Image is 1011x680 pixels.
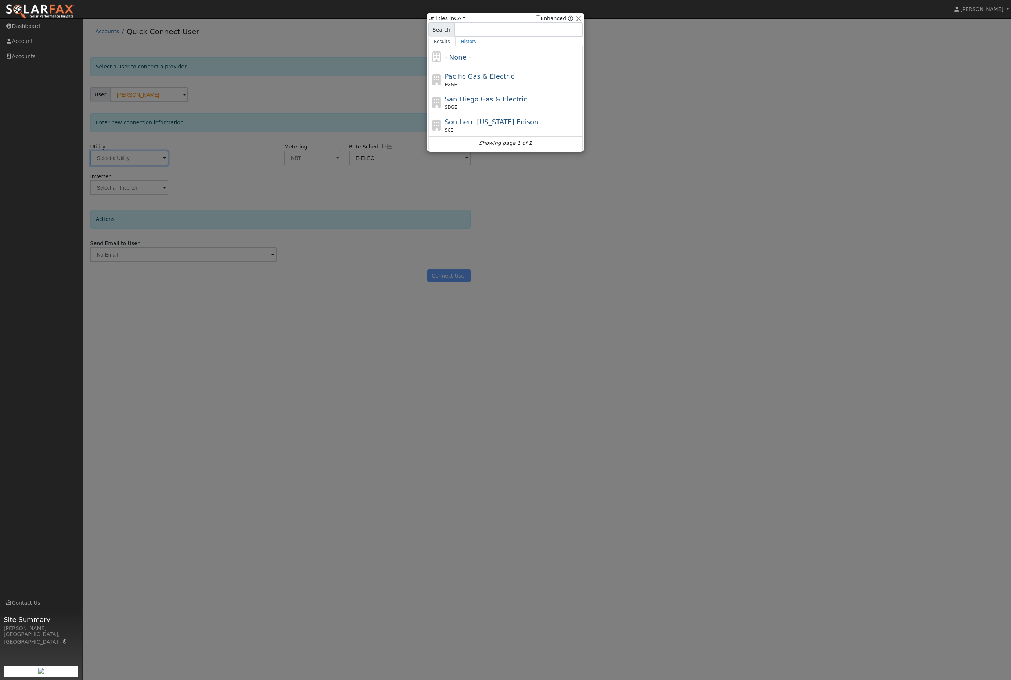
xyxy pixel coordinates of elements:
span: Pacific Gas & Electric [445,72,514,80]
img: retrieve [38,668,44,674]
label: Enhanced [536,15,566,22]
span: Southern [US_STATE] Edison [445,118,539,126]
a: Results [428,37,456,46]
a: Enhanced Providers [568,15,573,21]
span: SCE [445,127,454,133]
span: [PERSON_NAME] [960,6,1003,12]
input: Enhanced [536,15,540,20]
span: Show enhanced providers [536,15,573,22]
i: Showing page 1 of 1 [479,139,532,147]
span: Utilities in [428,15,465,22]
div: [GEOGRAPHIC_DATA], [GEOGRAPHIC_DATA] [4,630,79,646]
span: - None - [445,53,471,61]
div: [PERSON_NAME] [4,624,79,632]
span: San Diego Gas & Electric [445,95,527,103]
span: PG&E [445,81,457,88]
a: History [456,37,482,46]
span: Search [428,22,454,37]
img: SolarFax [6,4,75,19]
span: Site Summary [4,615,79,624]
a: CA [454,15,465,21]
a: Map [62,639,68,645]
span: SDGE [445,104,457,111]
